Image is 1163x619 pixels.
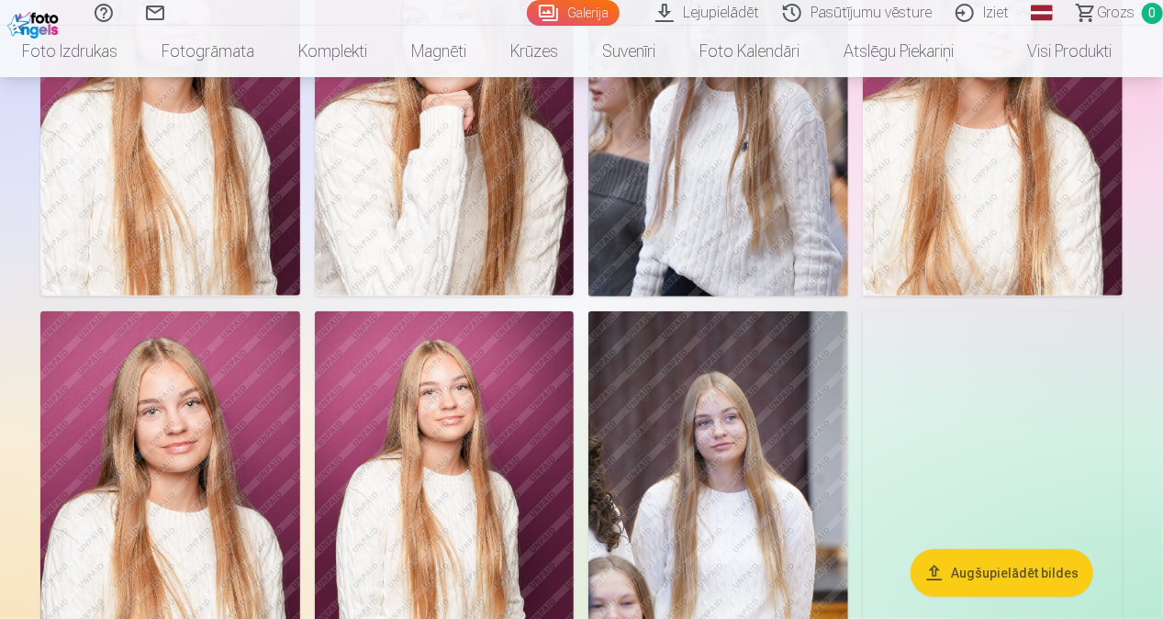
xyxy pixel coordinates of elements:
a: Magnēti [389,26,488,77]
a: Suvenīri [580,26,677,77]
a: Komplekti [276,26,389,77]
span: 0 [1142,3,1163,24]
a: Fotogrāmata [140,26,276,77]
a: Krūzes [488,26,580,77]
a: Atslēgu piekariņi [822,26,976,77]
a: Foto kalendāri [677,26,822,77]
button: Augšupielādēt bildes [911,549,1093,597]
span: Grozs [1097,2,1135,24]
a: Visi produkti [976,26,1134,77]
img: /fa1 [7,7,63,39]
